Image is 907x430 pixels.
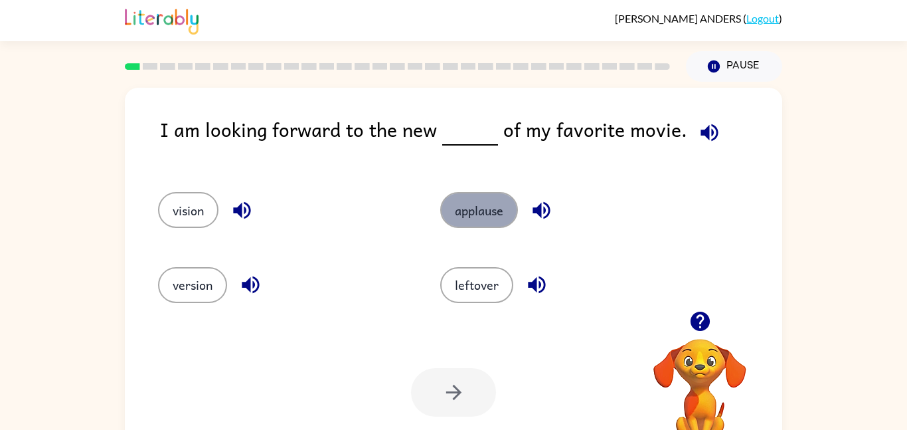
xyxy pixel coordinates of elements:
[158,192,218,228] button: vision
[158,267,227,303] button: version
[746,12,779,25] a: Logout
[125,5,199,35] img: Literably
[160,114,782,165] div: I am looking forward to the new of my favorite movie.
[615,12,743,25] span: [PERSON_NAME] ANDERS
[440,192,518,228] button: applause
[686,51,782,82] button: Pause
[440,267,513,303] button: leftover
[615,12,782,25] div: ( )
